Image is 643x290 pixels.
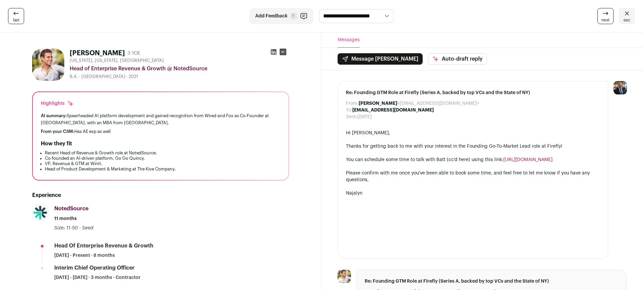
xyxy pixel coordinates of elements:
div: Spearheaded AI platform development and gained recognition from Wired and Fox as Co-Founder at [G... [41,112,280,126]
a: next [597,8,614,24]
li: Head of Product Development & Marketing at The Kive Company. [45,166,280,172]
b: [PERSON_NAME] [359,101,397,106]
div: B.A. - [GEOGRAPHIC_DATA] - 2021 [70,74,289,79]
span: · [79,225,81,231]
span: Size: 11-50 [54,226,78,230]
span: next [601,17,610,23]
dd: [DATE] [357,114,372,120]
dt: Sent: [346,114,357,120]
span: Re: Founding GTM Role at Firefly (Series A, backed by top VCs and the State of NY) [346,89,600,96]
h2: Experience [32,191,289,199]
span: Re: Founding GTM Role at Firefly (Series A, backed by top VCs and the State of NY) [365,278,619,285]
img: e12ecbc282d31d908cb8e8e3d2b5cc0f529472bafc84dcb260e2ef9f8d127e1a.jpg [32,205,48,220]
li: Recent Head of Revenue & Growth role at NotedSource. [45,150,280,156]
span: [DATE] - Present · 8 months [54,252,115,259]
div: Najalyn [346,190,600,197]
span: AI summary: [41,114,67,118]
div: Has AE exp as well [41,129,280,134]
div: Hi [PERSON_NAME], [346,130,600,136]
li: Co-founded an AI-driven platform, Go Go Quincy. [45,156,280,161]
a: [URL][DOMAIN_NAME] [503,157,553,162]
button: Messages [338,32,360,48]
div: Interim Chief Operating Officer [54,264,135,272]
span: last [13,17,19,23]
span: NotedSource [54,206,88,211]
h2: How they fit [41,140,72,148]
div: Highlights [41,100,74,107]
div: Please confirm with me once you've been able to book some time, and feel free to let me know if y... [346,170,600,183]
h1: [PERSON_NAME] [70,49,125,58]
span: esc [624,17,630,23]
div: Thanks for getting back to me with your interest in the Founding Go-To-Market Lead role at Firefly! [346,143,600,150]
div: 3 YOE [128,50,140,57]
b: [EMAIL_ADDRESS][DOMAIN_NAME] [352,108,434,113]
span: [US_STATE], [US_STATE], [GEOGRAPHIC_DATA] [70,58,164,63]
button: Add Feedback F [249,8,313,24]
span: 11 months [54,215,77,222]
span: [DATE] - [DATE] · 3 months · Contractor [54,274,141,281]
span: F [290,13,297,19]
div: Head of Enterprise Revenue & Growth [54,242,153,249]
button: Message [PERSON_NAME] [338,53,423,65]
span: Seed [82,226,93,230]
img: c2d113aa88909059f3757376baa8300b3c1d8b378faa1823acb80722dd293132.jpg [338,270,351,283]
span: From your CSM: [41,129,74,134]
span: Add Feedback [255,13,288,19]
dd: <[EMAIL_ADDRESS][DOMAIN_NAME]> [359,100,479,107]
div: Head of Enterprise Revenue & Growth @ NotedSource [70,65,289,73]
li: VP, Revenue & GTM at WinIt. [45,161,280,166]
dt: From: [346,100,359,107]
img: c2d113aa88909059f3757376baa8300b3c1d8b378faa1823acb80722dd293132.jpg [32,49,64,81]
button: Auto-draft reply [428,53,487,65]
a: esc [619,8,635,24]
dt: To: [346,107,352,114]
img: 18202275-medium_jpg [614,81,627,94]
a: last [8,8,24,24]
div: You can schedule some time to talk with Batt (cc'd here) using this link: [346,156,600,163]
